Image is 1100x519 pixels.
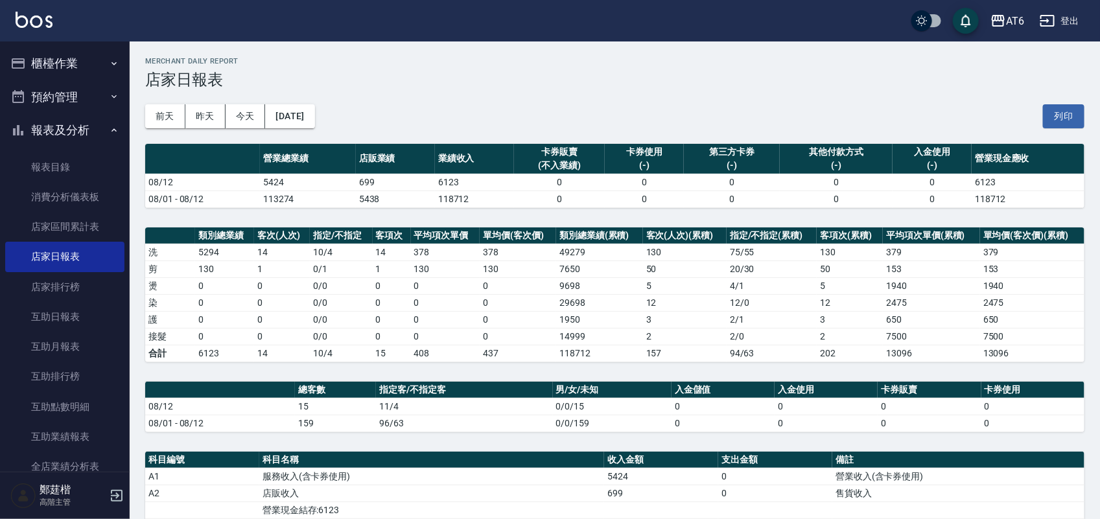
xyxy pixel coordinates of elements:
[514,174,605,190] td: 0
[5,362,124,391] a: 互助排行榜
[517,159,602,172] div: (不入業績)
[5,152,124,182] a: 報表目錄
[480,345,556,362] td: 437
[972,190,1084,207] td: 118712
[687,145,777,159] div: 第三方卡券
[556,294,643,311] td: 29698
[832,485,1084,502] td: 售貨收入
[40,483,106,496] h5: 鄭莛楷
[878,398,981,415] td: 0
[556,277,643,294] td: 9698
[376,398,553,415] td: 11/4
[254,294,310,311] td: 0
[608,145,681,159] div: 卡券使用
[980,244,1084,260] td: 379
[295,415,376,432] td: 159
[260,144,356,174] th: 營業總業績
[10,483,36,509] img: Person
[260,174,356,190] td: 5424
[195,227,254,244] th: 類別總業績
[556,328,643,345] td: 14999
[259,502,604,518] td: 營業現金結存:6123
[985,8,1029,34] button: AT6
[5,422,124,452] a: 互助業績報表
[608,159,681,172] div: (-)
[783,159,889,172] div: (-)
[643,260,727,277] td: 50
[145,294,195,311] td: 染
[5,332,124,362] a: 互助月報表
[411,294,480,311] td: 0
[480,294,556,311] td: 0
[480,260,556,277] td: 130
[817,227,883,244] th: 客項次(累積)
[556,311,643,328] td: 1950
[310,260,372,277] td: 0 / 1
[783,145,889,159] div: 其他付款方式
[980,260,1084,277] td: 153
[310,227,372,244] th: 指定/不指定
[727,311,817,328] td: 2 / 1
[195,244,254,260] td: 5294
[480,328,556,345] td: 0
[145,485,259,502] td: A2
[310,345,372,362] td: 10/4
[145,174,260,190] td: 08/12
[727,345,817,362] td: 94/63
[145,345,195,362] td: 合計
[145,244,195,260] td: 洗
[775,382,878,398] th: 入金使用
[254,227,310,244] th: 客次(人次)
[896,159,968,172] div: (-)
[145,104,185,128] button: 前天
[553,415,672,432] td: 0/0/159
[604,452,718,468] th: 收入金額
[953,8,979,34] button: save
[480,277,556,294] td: 0
[980,345,1084,362] td: 13096
[832,468,1084,485] td: 營業收入(含卡券使用)
[727,227,817,244] th: 指定/不指定(累積)
[195,294,254,311] td: 0
[373,260,411,277] td: 1
[310,244,372,260] td: 10 / 4
[1043,104,1084,128] button: 列印
[145,57,1084,65] h2: Merchant Daily Report
[972,174,1084,190] td: 6123
[883,311,980,328] td: 650
[310,277,372,294] td: 0 / 0
[254,328,310,345] td: 0
[195,328,254,345] td: 0
[259,485,604,502] td: 店販收入
[604,485,718,502] td: 699
[780,190,893,207] td: 0
[817,294,883,311] td: 12
[883,244,980,260] td: 379
[5,113,124,147] button: 報表及分析
[672,415,775,432] td: 0
[817,244,883,260] td: 130
[883,227,980,244] th: 平均項次單價(累積)
[687,159,777,172] div: (-)
[259,452,604,468] th: 科目名稱
[604,468,718,485] td: 5424
[5,47,124,80] button: 櫃檯作業
[145,328,195,345] td: 接髮
[480,244,556,260] td: 378
[259,468,604,485] td: 服務收入(含卡券使用)
[643,345,727,362] td: 157
[435,190,514,207] td: 118712
[684,190,780,207] td: 0
[295,382,376,398] th: 總客數
[411,260,480,277] td: 130
[817,311,883,328] td: 3
[145,227,1084,362] table: a dense table
[145,71,1084,89] h3: 店家日報表
[373,345,411,362] td: 15
[643,328,727,345] td: 2
[972,144,1084,174] th: 營業現金應收
[817,345,883,362] td: 202
[145,452,259,468] th: 科目編號
[878,415,981,432] td: 0
[517,145,602,159] div: 卡券販賣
